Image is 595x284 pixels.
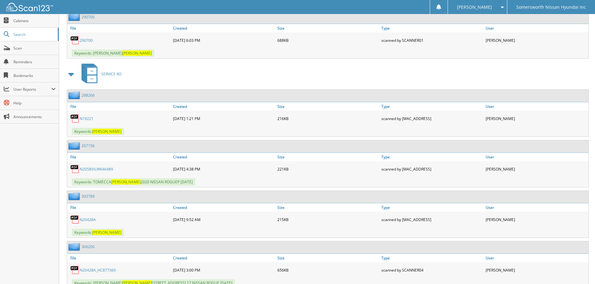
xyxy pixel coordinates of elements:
a: Size [276,203,380,212]
div: scanned by SCANNER04 [380,264,484,276]
div: [PERSON_NAME] [484,112,588,125]
a: Type [380,254,484,262]
a: Type [380,24,484,32]
img: PDF.png [70,265,80,275]
a: Created [171,24,276,32]
img: folder2.png [68,13,82,21]
a: User [484,153,588,161]
span: Bookmarks [13,73,56,78]
div: [DATE] 6:03 PM [171,34,276,46]
a: N19221 [80,116,93,121]
a: Created [171,153,276,161]
div: 216KB [276,112,380,125]
span: Reminders [13,59,56,65]
a: Type [380,203,484,212]
span: Keywords: TOMECCA 2020 NISSAN ROGUEP [DATE] [72,178,195,185]
a: 290700 [82,14,95,20]
a: Type [380,102,484,111]
a: 302789 [82,194,95,199]
a: Size [276,102,380,111]
a: File [67,254,171,262]
a: N20428A [80,217,96,222]
a: Created [171,254,276,262]
img: folder2.png [68,192,82,200]
div: [PERSON_NAME] [484,34,588,46]
div: scanned by SCANNER01 [380,34,484,46]
a: User [484,102,588,111]
a: File [67,24,171,32]
div: scanned by [MAC_ADDRESS] [380,213,484,226]
a: User [484,24,588,32]
img: folder2.png [68,91,82,99]
span: Keywords: [PERSON_NAME] [72,50,154,57]
span: [PERSON_NAME] [111,179,141,185]
a: Created [171,203,276,212]
span: Keywords: [72,128,124,135]
span: [PERSON_NAME] [92,230,121,235]
div: [PERSON_NAME] [484,163,588,175]
iframe: Chat Widget [564,254,595,284]
a: SERVICE RO [78,62,121,86]
a: File [67,153,171,161]
div: [DATE] 4:38 PM [171,163,276,175]
div: 688KB [276,34,380,46]
div: scanned by [MAC_ADDRESS] [380,112,484,125]
span: Scan [13,46,56,51]
a: 290700 [80,38,93,43]
img: PDF.png [70,36,80,45]
div: 656KB [276,264,380,276]
span: SERVICE RO [101,71,121,77]
span: Search [13,32,55,37]
a: Size [276,254,380,262]
span: Keywords: [72,229,124,236]
div: scanned by [MAC_ADDRESS] [380,163,484,175]
span: Help [13,100,56,106]
span: User Reports [13,87,51,92]
a: 306200 [82,244,95,249]
span: Somersworth Nissan Hyundai Inc [516,5,586,9]
a: N20428A_HC877369 [80,267,116,273]
div: 215KB [276,213,380,226]
span: [PERSON_NAME] [122,51,152,56]
img: PDF.png [70,114,80,123]
a: File [67,203,171,212]
a: User [484,203,588,212]
img: PDF.png [70,164,80,174]
div: [PERSON_NAME] [484,213,588,226]
div: [DATE] 3:00 PM [171,264,276,276]
a: 298266 [82,93,95,98]
span: [PERSON_NAME] [457,5,492,9]
a: 357156 [82,143,95,148]
span: [PERSON_NAME] [92,129,121,134]
div: [DATE] 9:52 AM [171,213,276,226]
div: 221KB [276,163,380,175]
span: Announcements [13,114,56,119]
div: [PERSON_NAME] [484,264,588,276]
a: Size [276,153,380,161]
a: File [67,102,171,111]
a: Created [171,102,276,111]
a: User [484,254,588,262]
div: [DATE] 1:21 PM [171,112,276,125]
a: N20589/LW646489 [80,166,113,172]
img: folder2.png [68,243,82,251]
a: Size [276,24,380,32]
img: scan123-logo-white.svg [6,3,53,11]
a: Type [380,153,484,161]
img: PDF.png [70,215,80,224]
span: Cabinets [13,18,56,23]
img: folder2.png [68,142,82,150]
